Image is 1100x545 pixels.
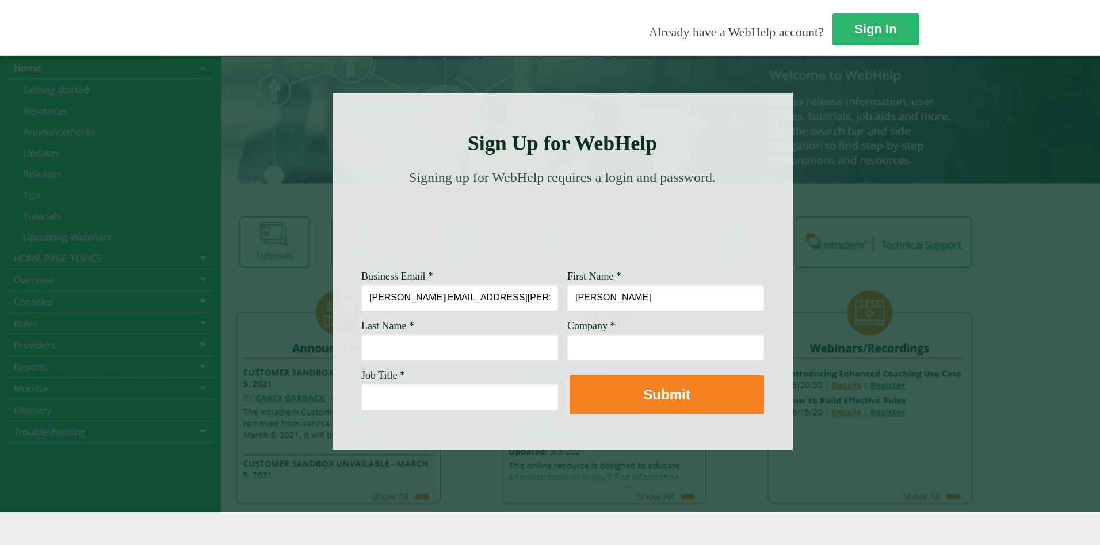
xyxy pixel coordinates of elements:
span: Job Title * [361,369,405,381]
span: Last Name * [361,320,414,331]
span: Business Email * [361,270,433,282]
strong: Sign In [854,22,896,36]
span: Company * [567,320,616,331]
button: Submit [570,375,764,414]
img: Need Credentials? Sign up below. Have Credentials? Use the sign-in button. [368,197,757,254]
strong: Sign Up for WebHelp [468,132,658,155]
a: Sign In [832,13,919,45]
span: First Name * [567,270,621,282]
strong: Submit [643,387,690,402]
span: Already have a WebHelp account? [649,25,824,39]
span: Signing up for WebHelp requires a login and password. [409,170,716,185]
